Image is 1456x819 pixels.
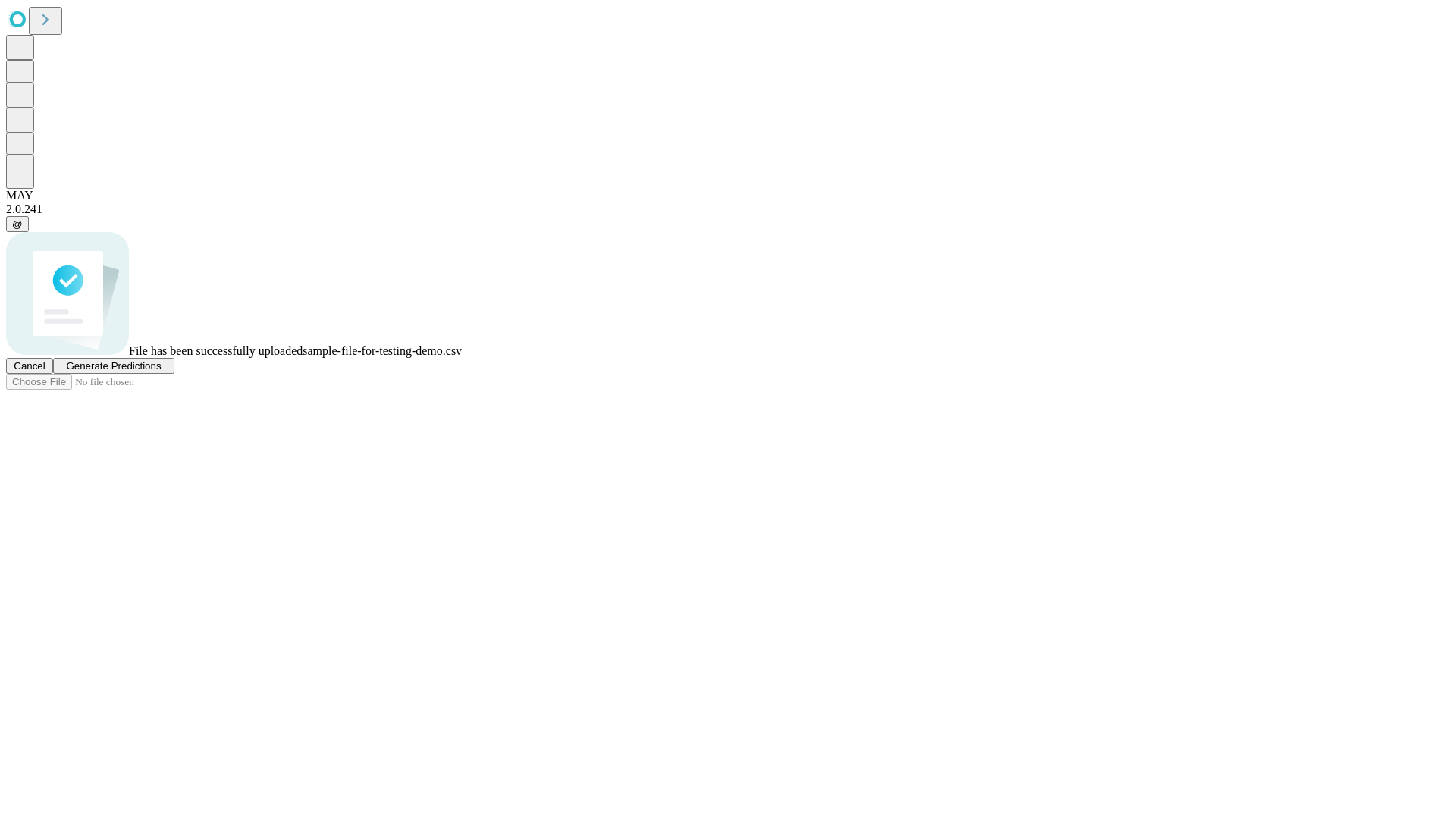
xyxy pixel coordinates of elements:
span: sample-file-for-testing-demo.csv [303,344,462,357]
span: Generate Predictions [66,360,161,372]
span: File has been successfully uploaded [129,344,303,357]
span: Cancel [14,360,45,372]
div: MAY [6,189,1450,202]
button: @ [6,216,29,232]
button: Generate Predictions [53,358,174,374]
button: Cancel [6,358,53,374]
span: @ [12,218,23,230]
div: 2.0.241 [6,202,1450,216]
